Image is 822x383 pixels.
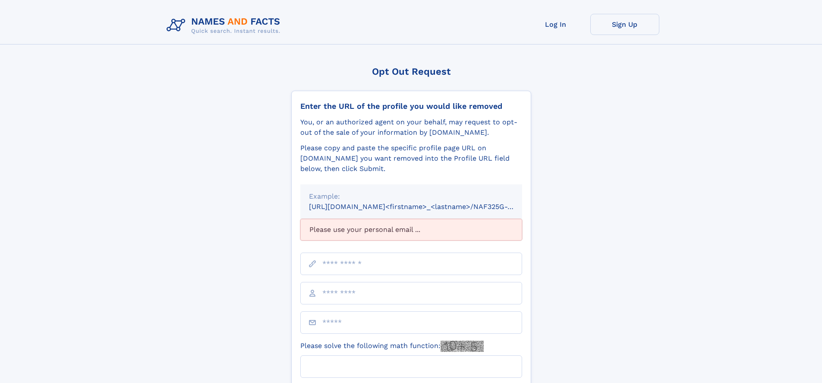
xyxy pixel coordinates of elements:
div: Please use your personal email ... [300,219,522,241]
div: Example: [309,191,513,202]
img: Logo Names and Facts [163,14,287,37]
a: Log In [521,14,590,35]
div: Opt Out Request [291,66,531,77]
a: Sign Up [590,14,659,35]
label: Please solve the following math function: [300,341,484,352]
div: You, or an authorized agent on your behalf, may request to opt-out of the sale of your informatio... [300,117,522,138]
small: [URL][DOMAIN_NAME]<firstname>_<lastname>/NAF325G-xxxxxxxx [309,203,539,211]
div: Please copy and paste the specific profile page URL on [DOMAIN_NAME] you want removed into the Pr... [300,143,522,174]
div: Enter the URL of the profile you would like removed [300,101,522,111]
